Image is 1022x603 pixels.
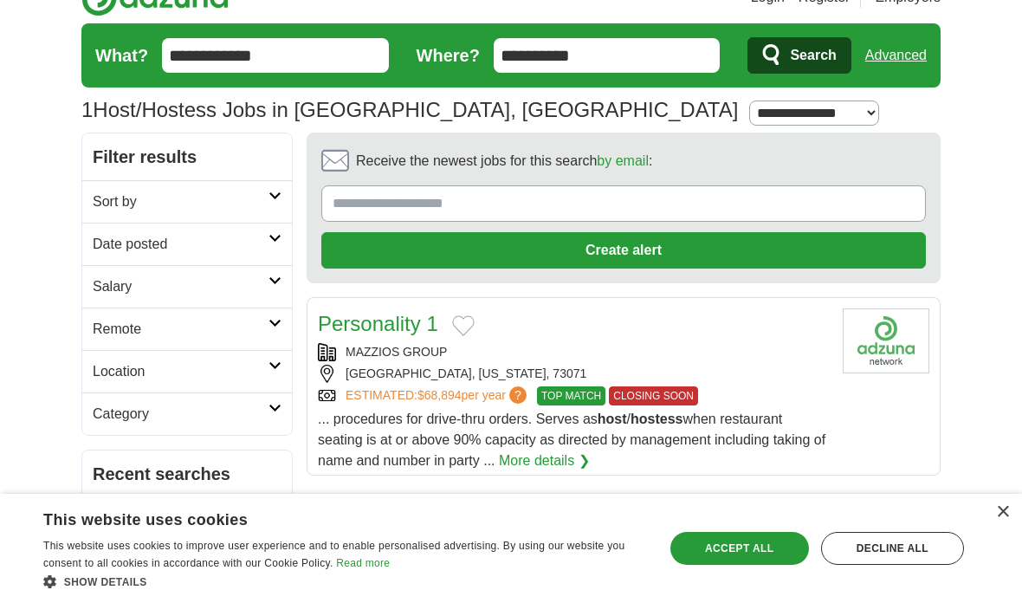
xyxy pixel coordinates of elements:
a: Location [82,350,292,392]
a: by email [597,153,649,168]
span: $68,894 [417,388,462,402]
div: Decline all [821,532,964,565]
h2: Salary [93,276,268,297]
span: Search [790,38,836,73]
div: [GEOGRAPHIC_DATA], [US_STATE], 73071 [318,365,829,383]
span: 1 [81,94,93,126]
strong: host [598,412,627,426]
span: ? [509,386,527,404]
a: Personality 1 [318,312,438,335]
div: Close [996,506,1009,519]
h2: Date posted [93,234,268,255]
h2: Remote [93,319,268,340]
button: Add to favorite jobs [452,315,475,336]
span: Show details [64,576,147,588]
label: What? [95,42,148,68]
div: This website uses cookies [43,504,603,530]
span: Receive the newest jobs for this search : [356,151,652,172]
h2: Location [93,361,268,382]
h2: Recent searches [93,461,281,487]
button: Search [747,37,851,74]
button: Create alert [321,232,926,269]
label: Where? [417,42,480,68]
h2: Category [93,404,268,425]
div: Accept all [670,532,809,565]
h2: Filter results [82,133,292,180]
a: Remote [82,308,292,350]
span: This website uses cookies to improve user experience and to enable personalised advertising. By u... [43,540,624,569]
a: Advanced [865,38,927,73]
div: Show details [43,573,646,590]
a: Read more, opens a new window [336,557,390,569]
strong: hostess [631,412,682,426]
h1: Host/Hostess Jobs in [GEOGRAPHIC_DATA], [GEOGRAPHIC_DATA] [81,98,738,121]
a: Category [82,392,292,435]
div: MAZZIOS GROUP [318,343,829,361]
a: Sort by [82,180,292,223]
a: More details ❯ [499,451,590,471]
img: Company logo [843,308,929,373]
a: ESTIMATED:$68,894per year? [346,386,530,405]
span: TOP MATCH [537,386,605,405]
a: Date posted [82,223,292,265]
span: CLOSING SOON [609,386,698,405]
a: Salary [82,265,292,308]
h2: Sort by [93,191,268,212]
span: ... procedures for drive-thru orders. Serves as / when restaurant seating is at or above 90% capa... [318,412,825,468]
